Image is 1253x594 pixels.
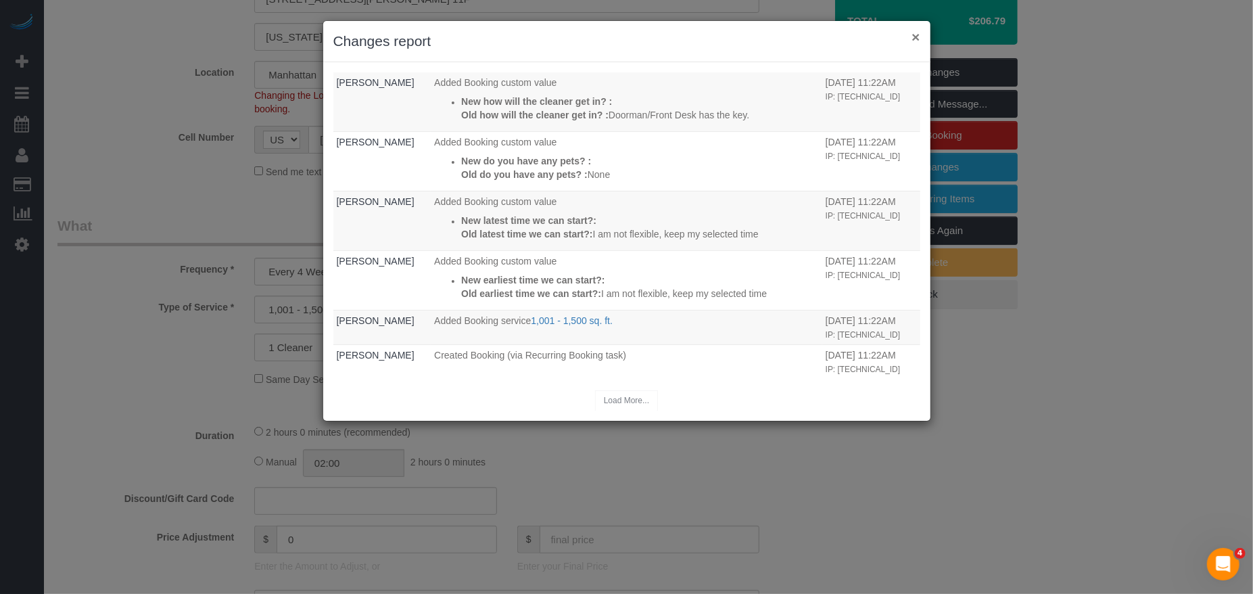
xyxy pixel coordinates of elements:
[337,196,415,207] a: [PERSON_NAME]
[337,350,415,361] a: [PERSON_NAME]
[822,72,920,131] td: When
[323,21,930,421] sui-modal: Changes report
[434,315,531,326] span: Added Booking service
[431,72,822,131] td: What
[461,96,612,107] strong: New how will the cleaner get in? :
[434,77,557,88] span: Added Booking custom value
[431,310,822,344] td: What
[461,156,591,166] strong: New do you have any pets? :
[333,31,920,51] h3: Changes report
[434,196,557,207] span: Added Booking custom value
[822,344,920,379] td: When
[337,137,415,147] a: [PERSON_NAME]
[461,229,593,239] strong: Old latest time we can start?:
[826,271,900,280] small: IP: [TECHNICAL_ID]
[431,344,822,379] td: What
[461,227,819,241] p: I am not flexible, keep my selected time
[333,72,431,131] td: Who
[461,108,819,122] p: Doorman/Front Desk has the key.
[434,350,626,361] span: Created Booking (via Recurring Booking task)
[333,344,431,379] td: Who
[822,310,920,344] td: When
[461,287,819,300] p: I am not flexible, keep my selected time
[826,92,900,101] small: IP: [TECHNICAL_ID]
[434,137,557,147] span: Added Booking custom value
[461,288,601,299] strong: Old earliest time we can start?:
[333,310,431,344] td: Who
[826,211,900,221] small: IP: [TECHNICAL_ID]
[461,275,605,285] strong: New earliest time we can start?:
[531,315,613,326] a: 1,001 - 1,500 sq. ft.
[826,330,900,340] small: IP: [TECHNICAL_ID]
[822,191,920,250] td: When
[333,191,431,250] td: Who
[461,169,588,180] strong: Old do you have any pets? :
[826,152,900,161] small: IP: [TECHNICAL_ID]
[912,30,920,44] button: ×
[461,110,609,120] strong: Old how will the cleaner get in? :
[822,131,920,191] td: When
[431,131,822,191] td: What
[337,256,415,267] a: [PERSON_NAME]
[337,315,415,326] a: [PERSON_NAME]
[822,250,920,310] td: When
[333,250,431,310] td: Who
[1207,548,1239,580] iframe: Intercom live chat
[434,256,557,267] span: Added Booking custom value
[826,365,900,374] small: IP: [TECHNICAL_ID]
[333,131,431,191] td: Who
[337,77,415,88] a: [PERSON_NAME]
[431,191,822,250] td: What
[431,250,822,310] td: What
[461,168,819,181] p: None
[1235,548,1246,559] span: 4
[461,215,596,226] strong: New latest time we can start?:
